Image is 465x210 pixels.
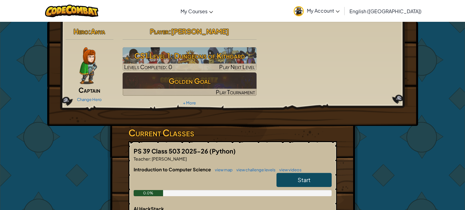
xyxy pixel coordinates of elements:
a: Golden GoalPlay Tournament [123,72,257,96]
a: view videos [276,167,302,172]
span: [PERSON_NAME] [171,27,229,36]
span: : [169,27,171,36]
span: Captain [78,86,100,94]
span: Teacher [134,156,150,161]
span: (Python) [209,147,236,155]
a: My Courses [177,3,216,19]
img: CS1 Level 1: Dungeons of Kithgard [123,47,257,71]
span: My Courses [181,8,208,14]
span: Hero [74,27,88,36]
span: [PERSON_NAME] [151,156,187,161]
img: avatar [294,6,304,16]
img: captain-pose.png [79,47,97,84]
h3: CS1 Level 1: Dungeons of Kithgard [123,49,257,63]
h3: Golden Goal [123,74,257,88]
a: + More [183,100,196,105]
h3: Current Classes [128,126,337,140]
span: English ([GEOGRAPHIC_DATA]) [349,8,421,14]
span: Levels Completed: 0 [124,63,172,70]
span: Introduction to Computer Science [134,166,212,172]
div: 0.0% [134,190,163,196]
span: : [88,27,91,36]
span: Play Tournament [216,88,255,95]
a: My Account [291,1,343,21]
a: Play Next Level [123,47,257,71]
a: view map [212,167,233,172]
a: English ([GEOGRAPHIC_DATA]) [346,3,425,19]
img: Golden Goal [123,72,257,96]
span: Start [298,176,311,183]
img: CodeCombat logo [45,5,99,17]
span: Play Next Level [219,63,255,70]
a: view challenge levels [233,167,276,172]
span: My Account [307,7,340,14]
span: Player [150,27,169,36]
span: : [150,156,151,161]
span: PS 39 Class 503 2025-26 [134,147,209,155]
span: Anya [91,27,105,36]
a: Change Hero [77,97,102,102]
